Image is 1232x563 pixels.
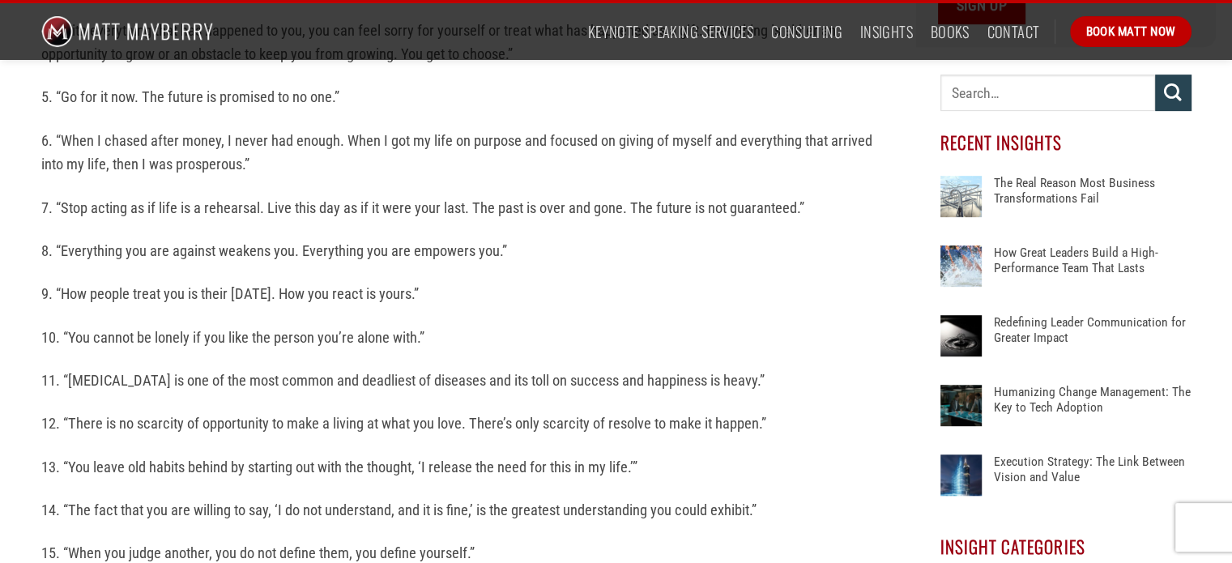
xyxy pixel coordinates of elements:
a: How Great Leaders Build a High-Performance Team That Lasts [994,245,1191,294]
a: Book Matt Now [1070,16,1191,47]
p: 12. “There is no scarcity of opportunity to make a living at what you love. There’s only scarcity... [41,412,892,435]
img: Matt Mayberry [41,3,214,60]
a: Books [931,17,970,46]
input: Search… [940,75,1155,111]
p: 7. “Stop acting as if life is a rehearsal. Live this day as if it were your last. The past is ove... [41,196,892,220]
a: Humanizing Change Management: The Key to Tech Adoption [994,385,1191,433]
a: Insights [860,17,913,46]
button: Submit [1155,75,1192,111]
a: Consulting [771,17,842,46]
p: 9. “How people treat you is their [DATE]. How you react is yours.” [41,282,892,305]
a: Execution Strategy: The Link Between Vision and Value [994,454,1191,503]
a: Contact [987,17,1040,46]
p: 5. “Go for it now. The future is promised to no one.” [41,85,892,109]
p: 13. “You leave old habits behind by starting out with the thought, ‘I release the need for this i... [41,455,892,479]
span: Recent Insights [940,130,1063,155]
span: Book Matt Now [1085,22,1175,41]
span: Insight Categories [940,534,1085,559]
p: 11. “[MEDICAL_DATA] is one of the most common and deadliest of diseases and its toll on success a... [41,369,892,392]
p: 6. “When I chased after money, I never had enough. When I got my life on purpose and focused on g... [41,129,892,177]
a: The Real Reason Most Business Transformations Fail [994,176,1191,224]
p: 8. “Everything you are against weakens you. Everything you are empowers you.” [41,239,892,262]
p: 14. “The fact that you are willing to say, ‘I do not understand, and it is fine,’ is the greatest... [41,498,892,522]
a: Redefining Leader Communication for Greater Impact [994,315,1191,364]
a: Keynote Speaking Services [588,17,753,46]
p: 10. “You cannot be lonely if you like the person you’re alone with.” [41,326,892,349]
